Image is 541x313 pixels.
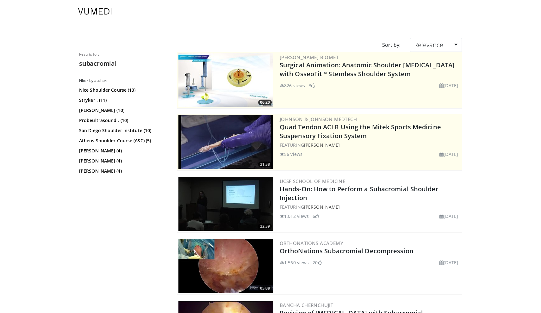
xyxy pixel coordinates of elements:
a: [PERSON_NAME] (4) [79,148,166,154]
span: 21:38 [258,162,272,167]
li: 1,560 views [280,259,309,266]
li: [DATE] [439,213,458,219]
a: [PERSON_NAME] (4) [79,158,166,164]
a: Surgical Animation: Anatomic Shoulder [MEDICAL_DATA] with OsseoFit™ Stemless Shoulder System [280,61,455,78]
li: [DATE] [439,259,458,266]
a: Hands-On: How to Perform a Subacromial Shoulder Injection [280,185,438,202]
div: FEATURING [280,204,461,210]
li: 6 [313,213,319,219]
a: 21:38 [178,115,273,169]
a: 22:39 [178,177,273,231]
li: 20 [313,259,321,266]
h3: Filter by author: [79,78,168,83]
div: Sort by: [377,38,405,52]
a: [PERSON_NAME] (10) [79,107,166,114]
a: Athens Shoulder Course (ASC) (5) [79,138,166,144]
img: 7136e9e2-77ce-4eb6-9373-6e73c0f8a85e.300x170_q85_crop-smart_upscale.jpg [178,177,273,231]
div: FEATURING [280,142,461,148]
img: VuMedi Logo [78,8,112,15]
a: [PERSON_NAME] [304,204,340,210]
a: Quad Tendon ACLR Using the Mitek Sports Medicine Suspensory Fixation System [280,123,441,140]
p: Results for: [79,52,168,57]
h2: subacromial [79,59,168,68]
a: Stryker . (11) [79,97,166,103]
li: 826 views [280,82,305,89]
a: [PERSON_NAME] Biomet [280,54,339,60]
img: b78fd9da-dc16-4fd1-a89d-538d899827f1.300x170_q85_crop-smart_upscale.jpg [178,115,273,169]
li: [DATE] [439,82,458,89]
img: 73d7397b-d951-47b1-8132-4150f8924e8f.300x170_q85_crop-smart_upscale.jpg [178,239,273,293]
li: [DATE] [439,151,458,157]
span: 22:39 [258,224,272,229]
span: Relevance [414,40,443,49]
a: Bancha Chernchujit [280,302,333,308]
a: OrthoNations Academy [280,240,343,246]
a: [PERSON_NAME] (4) [79,168,166,174]
a: Relevance [410,38,462,52]
span: 06:20 [258,100,272,105]
a: [PERSON_NAME] [304,142,340,148]
li: 3 [309,82,315,89]
a: UCSF School of Medicine [280,178,345,184]
span: 05:08 [258,285,272,291]
a: San Diego Shoulder Institute (10) [79,127,166,134]
a: 05:08 [178,239,273,293]
a: Probeultrasound . (10) [79,117,166,124]
a: 06:20 [178,53,273,107]
li: 56 views [280,151,302,157]
a: Johnson & Johnson MedTech [280,116,357,122]
a: Nice Shoulder Course (13) [79,87,166,93]
img: 84e7f812-2061-4fff-86f6-cdff29f66ef4.300x170_q85_crop-smart_upscale.jpg [178,53,273,107]
a: OrthoNations Subacromial Decompression [280,247,414,255]
li: 1,012 views [280,213,309,219]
